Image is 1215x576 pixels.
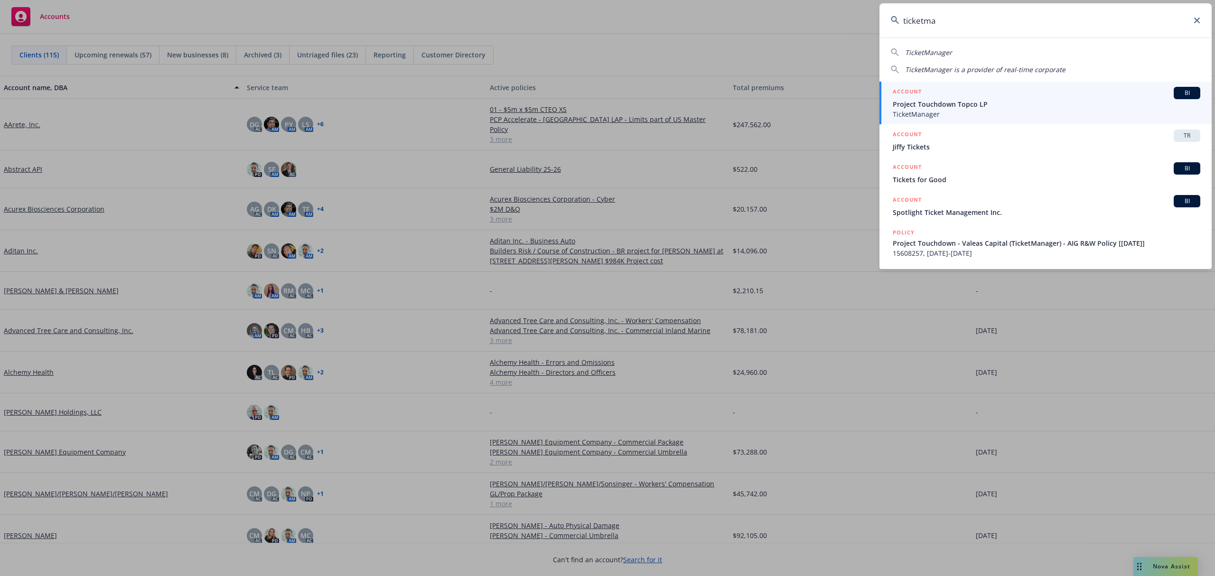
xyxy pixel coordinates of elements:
span: BI [1178,197,1196,205]
span: TicketManager [905,48,952,57]
span: Project Touchdown - Valeas Capital (TicketManager) - AIG R&W Policy [[DATE]] [893,238,1200,248]
span: BI [1178,89,1196,97]
span: TicketManager [893,109,1200,119]
span: TicketManager is a provider of real-time corporate [905,65,1065,74]
h5: POLICY [893,228,915,237]
h5: ACCOUNT [893,195,922,206]
a: ACCOUNTBITickets for Good [879,157,1212,190]
h5: ACCOUNT [893,87,922,98]
a: POLICYProject Touchdown - Valeas Capital (TicketManager) - AIG R&W Policy [[DATE]]15608257, [DATE... [879,223,1212,263]
a: ACCOUNTBIProject Touchdown Topco LPTicketManager [879,82,1212,124]
a: ACCOUNTTRJiffy Tickets [879,124,1212,157]
h5: ACCOUNT [893,162,922,174]
span: 15608257, [DATE]-[DATE] [893,248,1200,258]
h5: ACCOUNT [893,130,922,141]
span: BI [1178,164,1196,173]
span: Project Touchdown Topco LP [893,99,1200,109]
span: TR [1178,131,1196,140]
span: Spotlight Ticket Management Inc. [893,207,1200,217]
span: Jiffy Tickets [893,142,1200,152]
input: Search... [879,3,1212,37]
span: Tickets for Good [893,175,1200,185]
a: ACCOUNTBISpotlight Ticket Management Inc. [879,190,1212,223]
